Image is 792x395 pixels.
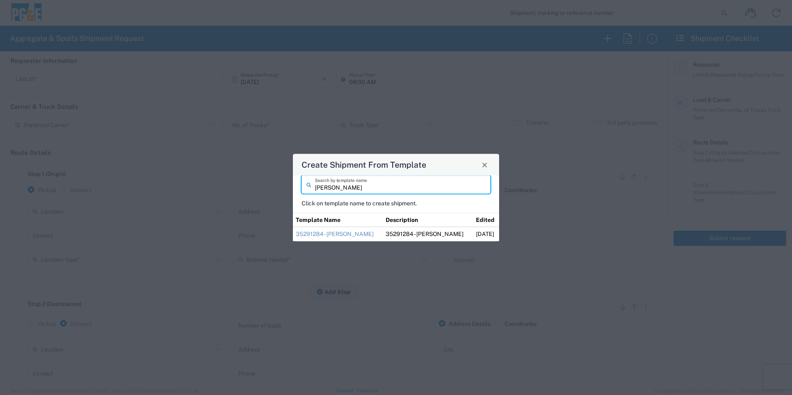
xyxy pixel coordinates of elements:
table: Shipment templates [293,213,499,241]
th: Edited [473,213,499,227]
td: [DATE] [473,227,499,241]
td: 35291284 - [PERSON_NAME] [383,227,473,241]
button: Close [479,159,490,171]
th: Description [383,213,473,227]
h4: Create Shipment From Template [302,159,426,171]
a: 35291284 - [PERSON_NAME] [296,231,374,237]
p: Click on template name to create shipment. [302,200,490,207]
th: Template Name [293,213,383,227]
